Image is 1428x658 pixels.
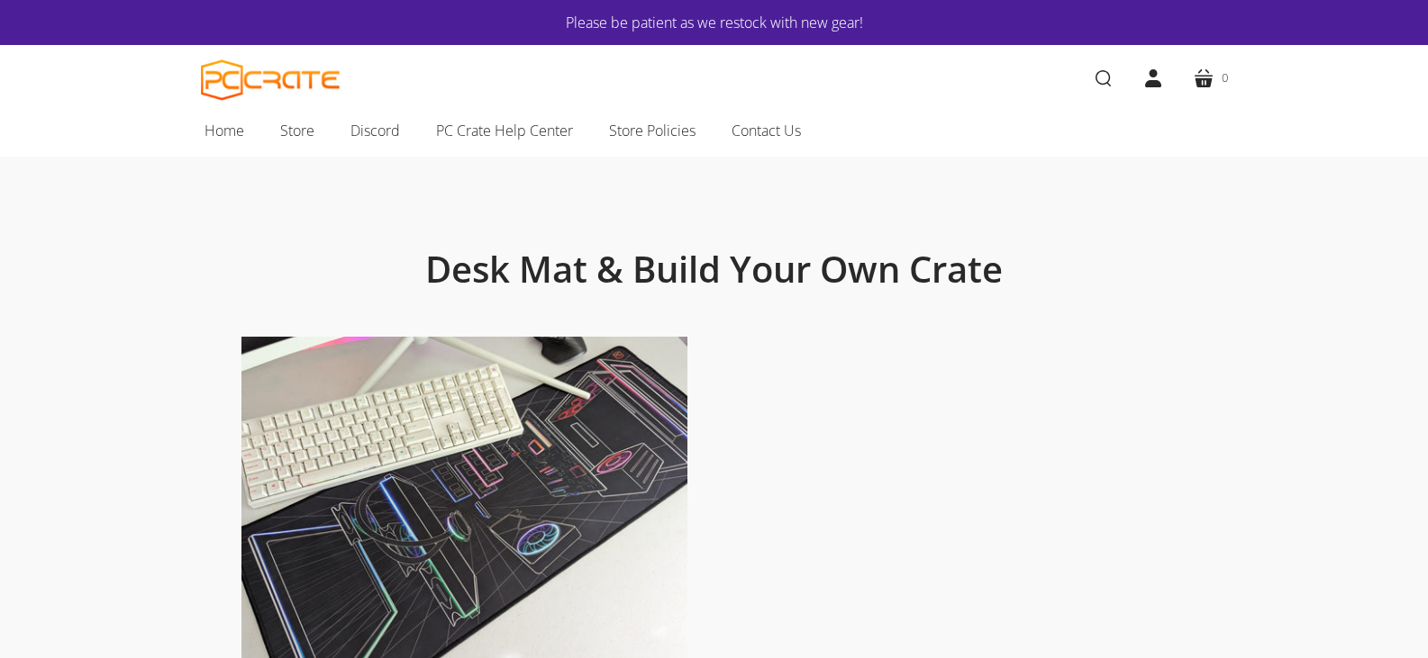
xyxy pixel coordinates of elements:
a: PC CRATE [201,59,341,101]
a: Store Policies [591,112,714,149]
a: PC Crate Help Center [418,112,591,149]
span: Store Policies [609,119,696,142]
nav: Main navigation [174,112,1255,157]
span: Home [205,119,244,142]
span: Discord [350,119,400,142]
span: 0 [1222,68,1228,87]
h1: Desk Mat & Build Your Own Crate [282,247,1147,292]
a: Home [186,112,262,149]
span: PC Crate Help Center [436,119,573,142]
a: Store [262,112,332,149]
a: 0 [1178,53,1242,104]
span: Store [280,119,314,142]
a: Please be patient as we restock with new gear! [255,11,1174,34]
a: Discord [332,112,418,149]
span: Contact Us [732,119,801,142]
a: Contact Us [714,112,819,149]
